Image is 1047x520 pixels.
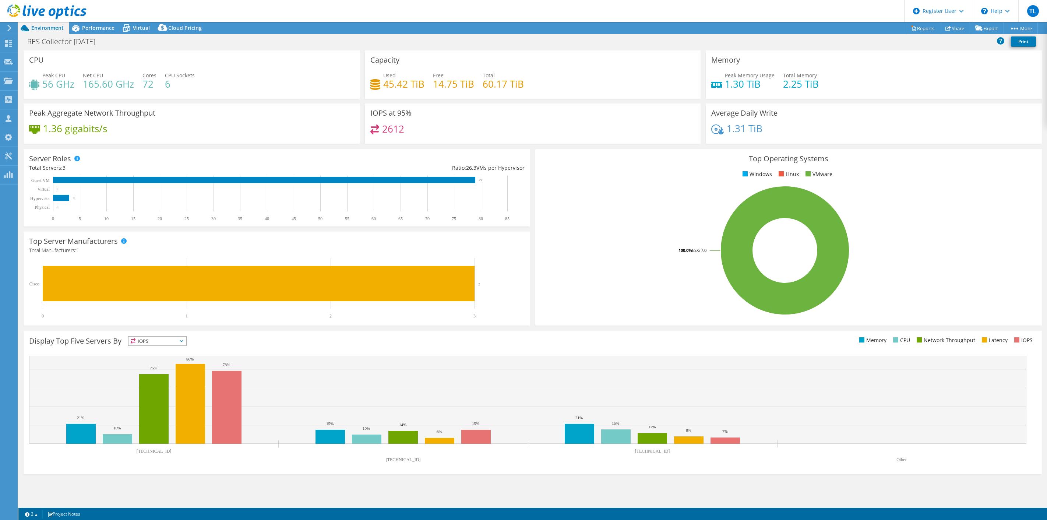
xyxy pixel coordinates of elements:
h4: 1.31 TiB [727,124,762,133]
text: 65 [398,216,403,221]
text: 10 [104,216,109,221]
text: 10% [113,426,121,430]
text: 70 [425,216,430,221]
li: Windows [741,170,772,178]
a: Share [940,22,970,34]
text: [TECHNICAL_ID] [635,449,670,454]
li: Memory [857,336,886,344]
text: 75 [452,216,456,221]
h1: RES Collector [DATE] [24,38,107,46]
span: Performance [82,24,114,31]
span: 3 [63,164,66,171]
text: 79 [479,178,483,182]
text: Cisco [29,281,39,287]
div: Ratio: VMs per Hypervisor [277,164,525,172]
text: 20 [158,216,162,221]
h3: CPU [29,56,44,64]
span: Total Memory [783,72,817,79]
span: Peak CPU [42,72,65,79]
a: Export [970,22,1004,34]
h3: Capacity [370,56,399,64]
a: Project Notes [42,509,85,519]
text: Hypervisor [30,196,50,201]
text: 75% [150,366,157,370]
h3: Top Operating Systems [541,155,1036,163]
div: Total Servers: [29,164,277,172]
h4: 45.42 TiB [383,80,424,88]
text: 0 [52,216,54,221]
text: 8% [686,428,691,432]
tspan: ESXi 7.0 [692,247,706,253]
text: Other [896,457,906,462]
span: TL [1027,5,1039,17]
text: 45 [292,216,296,221]
text: 21% [575,415,583,420]
h4: 14.75 TiB [433,80,474,88]
text: 0 [42,313,44,319]
text: 10% [363,426,370,431]
h4: 2.25 TiB [783,80,819,88]
text: 55 [345,216,349,221]
text: [TECHNICAL_ID] [137,449,172,454]
text: 50 [318,216,322,221]
a: 2 [20,509,43,519]
span: Virtual [133,24,150,31]
span: Cores [142,72,156,79]
h3: IOPS at 95% [370,109,412,117]
span: 26.3 [466,164,476,171]
span: Free [433,72,444,79]
span: Net CPU [83,72,103,79]
h3: Memory [711,56,740,64]
text: 15 [131,216,135,221]
h4: 6 [165,80,195,88]
svg: \n [981,8,988,14]
text: 7% [722,429,728,433]
h4: 2612 [382,125,404,133]
span: CPU Sockets [165,72,195,79]
li: CPU [891,336,910,344]
text: Virtual [38,187,50,192]
text: 78% [223,362,230,367]
h3: Top Server Manufacturers [29,237,118,245]
span: 1 [76,247,79,254]
text: 3 [73,196,75,200]
h4: 165.60 GHz [83,80,134,88]
text: 0 [57,205,59,209]
h4: 56 GHz [42,80,74,88]
text: Guest VM [31,178,50,183]
span: Environment [31,24,64,31]
span: IOPS [128,337,186,345]
span: Used [383,72,396,79]
text: 86% [186,357,194,361]
h3: Server Roles [29,155,71,163]
text: 6% [437,429,442,434]
text: 25 [184,216,189,221]
a: Reports [905,22,940,34]
li: Latency [980,336,1008,344]
text: 30 [211,216,216,221]
a: More [1004,22,1038,34]
li: Linux [777,170,799,178]
h4: 1.30 TiB [725,80,775,88]
h4: 60.17 TiB [483,80,524,88]
span: Cloud Pricing [168,24,202,31]
h3: Peak Aggregate Network Throughput [29,109,155,117]
text: 1 [186,313,188,319]
li: VMware [804,170,832,178]
text: 40 [265,216,269,221]
text: 15% [326,421,334,426]
text: 60 [371,216,376,221]
text: 2 [329,313,332,319]
span: Total [483,72,495,79]
h4: 72 [142,80,156,88]
text: 5 [79,216,81,221]
text: 80 [479,216,483,221]
text: Physical [35,205,50,210]
text: 12% [648,425,656,429]
li: IOPS [1012,336,1033,344]
text: 15% [472,421,479,426]
h4: Total Manufacturers: [29,246,525,254]
text: [TECHNICAL_ID] [386,457,421,462]
text: 85 [505,216,510,221]
text: 21% [77,415,84,420]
